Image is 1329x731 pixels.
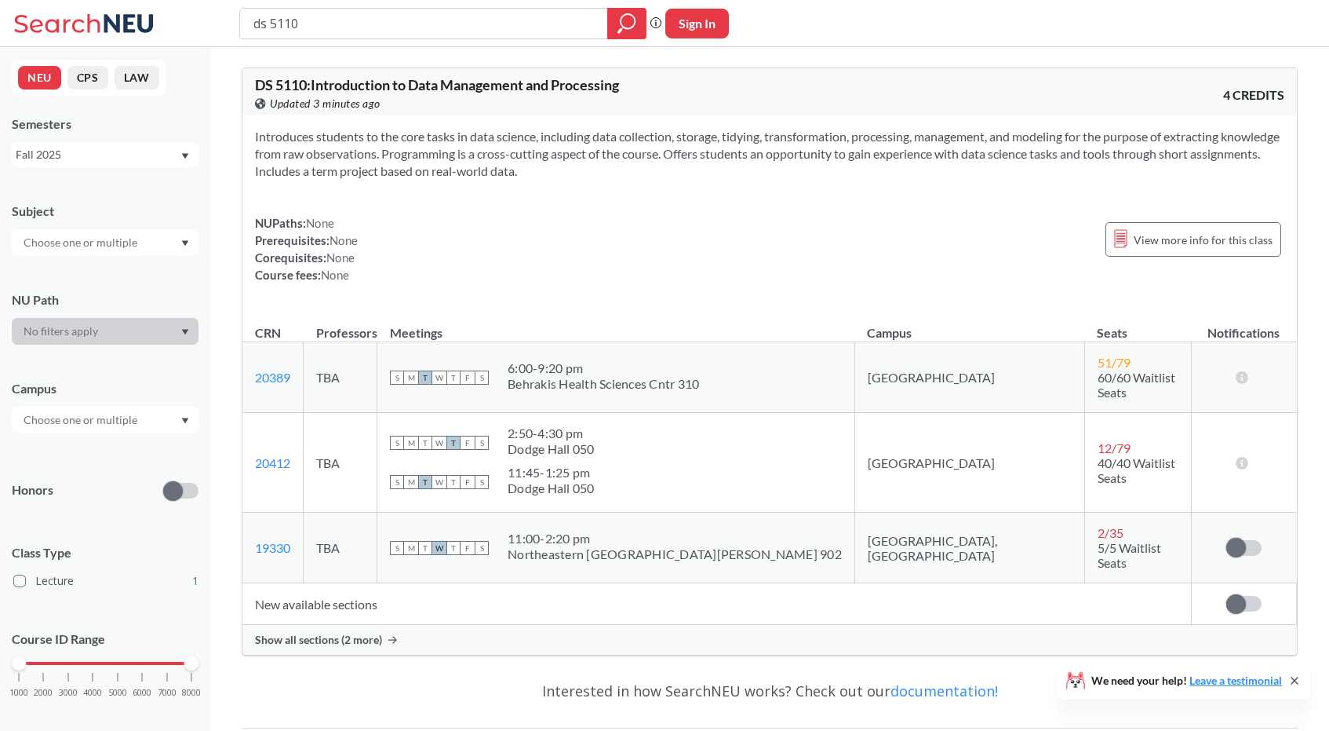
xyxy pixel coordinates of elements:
[255,540,290,555] a: 19330
[377,309,855,342] th: Meetings
[13,571,198,591] label: Lecture
[617,13,636,35] svg: magnifying glass
[304,513,377,583] td: TBA
[1098,525,1123,540] span: 2 / 35
[18,66,61,90] button: NEU
[418,475,432,489] span: T
[1223,86,1284,104] span: 4 CREDITS
[390,436,404,450] span: S
[12,291,198,309] div: NU Path
[115,66,159,90] button: LAW
[1098,355,1131,370] span: 51 / 79
[1134,230,1273,250] span: View more info for this class
[854,342,1084,413] td: [GEOGRAPHIC_DATA]
[255,455,290,470] a: 20412
[255,76,619,93] span: DS 5110 : Introduction to Data Management and Processing
[446,475,461,489] span: T
[255,370,290,385] a: 20389
[446,371,461,385] span: T
[1084,309,1191,342] th: Seats
[255,128,1284,180] section: Introduces students to the core tasks in data science, including data collection, storage, tidyin...
[461,436,475,450] span: F
[306,216,334,230] span: None
[418,436,432,450] span: T
[242,583,1191,625] td: New available sections
[404,371,418,385] span: M
[242,668,1298,714] div: Interested in how SearchNEU works? Check out our
[508,531,842,546] div: 11:00 - 2:20 pm
[404,475,418,489] span: M
[475,436,489,450] span: S
[255,214,358,283] div: NUPaths: Prerequisites: Corequisites: Course fees:
[854,413,1084,513] td: [GEOGRAPHIC_DATA]
[242,625,1297,655] div: Show all sections (2 more)
[404,436,418,450] span: M
[418,541,432,555] span: T
[432,436,446,450] span: W
[181,240,189,247] svg: Dropdown arrow
[12,630,198,649] p: Course ID Range
[446,436,461,450] span: T
[446,541,461,555] span: T
[508,360,699,376] div: 6:00 - 9:20 pm
[59,689,78,697] span: 3000
[304,309,377,342] th: Professors
[12,481,53,499] p: Honors
[181,418,189,424] svg: Dropdown arrow
[270,95,380,112] span: Updated 3 minutes ago
[304,342,377,413] td: TBA
[158,689,177,697] span: 7000
[326,250,355,265] span: None
[461,371,475,385] span: F
[854,513,1084,583] td: [GEOGRAPHIC_DATA], [GEOGRAPHIC_DATA]
[432,371,446,385] span: W
[133,689,151,697] span: 6000
[508,465,595,481] div: 11:45 - 1:25 pm
[330,233,358,247] span: None
[432,541,446,555] span: W
[508,376,699,392] div: Behrakis Health Sciences Cntr 310
[9,689,28,697] span: 1000
[461,541,475,555] span: F
[665,9,729,38] button: Sign In
[12,203,198,220] div: Subject
[607,8,646,39] div: magnifying glass
[475,541,489,555] span: S
[67,66,108,90] button: CPS
[16,146,180,163] div: Fall 2025
[390,475,404,489] span: S
[854,309,1084,342] th: Campus
[1191,309,1296,342] th: Notifications
[1091,675,1282,686] span: We need your help!
[12,115,198,133] div: Semesters
[16,233,147,252] input: Choose one or multiple
[475,475,489,489] span: S
[1098,370,1175,400] span: 60/60 Waitlist Seats
[404,541,418,555] span: M
[1098,440,1131,455] span: 12 / 79
[12,407,198,433] div: Dropdown arrow
[34,689,53,697] span: 2000
[83,689,102,697] span: 4000
[461,475,475,489] span: F
[12,142,198,167] div: Fall 2025Dropdown arrow
[390,541,404,555] span: S
[418,371,432,385] span: T
[255,633,382,647] span: Show all sections (2 more)
[508,441,595,457] div: Dodge Hall 050
[508,546,842,562] div: Northeastern [GEOGRAPHIC_DATA][PERSON_NAME] 902
[304,413,377,513] td: TBA
[390,371,404,385] span: S
[508,426,595,441] div: 2:50 - 4:30 pm
[475,371,489,385] span: S
[255,324,281,342] div: CRN
[1098,455,1175,485] span: 40/40 Waitlist Seats
[12,380,198,397] div: Campus
[192,572,198,590] span: 1
[1098,540,1161,570] span: 5/5 Waitlist Seats
[890,682,998,700] a: documentation!
[181,153,189,159] svg: Dropdown arrow
[16,411,147,429] input: Choose one or multiple
[181,329,189,335] svg: Dropdown arrow
[12,318,198,345] div: Dropdown arrow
